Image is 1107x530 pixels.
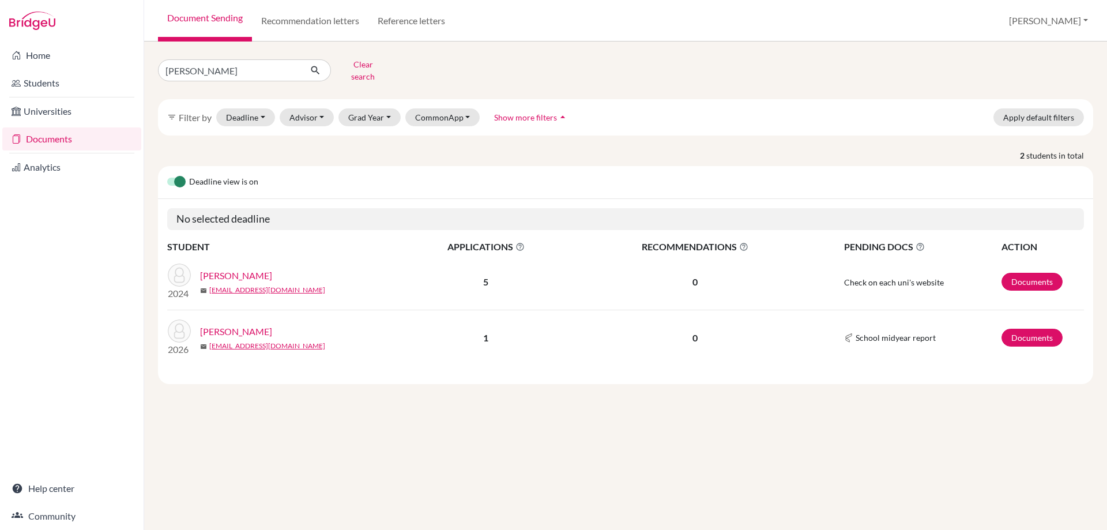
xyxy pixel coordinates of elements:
[338,108,401,126] button: Grad Year
[856,332,936,344] span: School midyear report
[993,108,1084,126] button: Apply default filters
[167,112,176,122] i: filter_list
[844,277,944,287] span: Check on each uni's website
[575,240,816,254] span: RECOMMENDATIONS
[168,287,191,300] p: 2024
[209,341,325,351] a: [EMAIL_ADDRESS][DOMAIN_NAME]
[2,100,141,123] a: Universities
[158,59,301,81] input: Find student by name...
[209,285,325,295] a: [EMAIL_ADDRESS][DOMAIN_NAME]
[575,331,816,345] p: 0
[1026,149,1093,161] span: students in total
[398,240,574,254] span: APPLICATIONS
[167,208,1084,230] h5: No selected deadline
[168,264,191,287] img: Nair, Shreya
[168,319,191,343] img: Nautiyal, Shrey
[2,44,141,67] a: Home
[557,111,568,123] i: arrow_drop_up
[2,156,141,179] a: Analytics
[1001,239,1084,254] th: ACTION
[2,127,141,151] a: Documents
[200,325,272,339] a: [PERSON_NAME]
[1004,10,1093,32] button: [PERSON_NAME]
[2,505,141,528] a: Community
[844,333,853,343] img: Common App logo
[167,239,398,254] th: STUDENT
[484,108,578,126] button: Show more filtersarrow_drop_up
[200,343,207,350] span: mail
[280,108,334,126] button: Advisor
[405,108,480,126] button: CommonApp
[179,112,212,123] span: Filter by
[1020,149,1026,161] strong: 2
[168,343,191,356] p: 2026
[9,12,55,30] img: Bridge-U
[2,477,141,500] a: Help center
[1001,273,1063,291] a: Documents
[1001,329,1063,347] a: Documents
[189,175,258,189] span: Deadline view is on
[200,269,272,283] a: [PERSON_NAME]
[216,108,275,126] button: Deadline
[483,276,488,287] b: 5
[331,55,395,85] button: Clear search
[200,287,207,294] span: mail
[575,275,816,289] p: 0
[483,332,488,343] b: 1
[844,240,1000,254] span: PENDING DOCS
[2,72,141,95] a: Students
[494,112,557,122] span: Show more filters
